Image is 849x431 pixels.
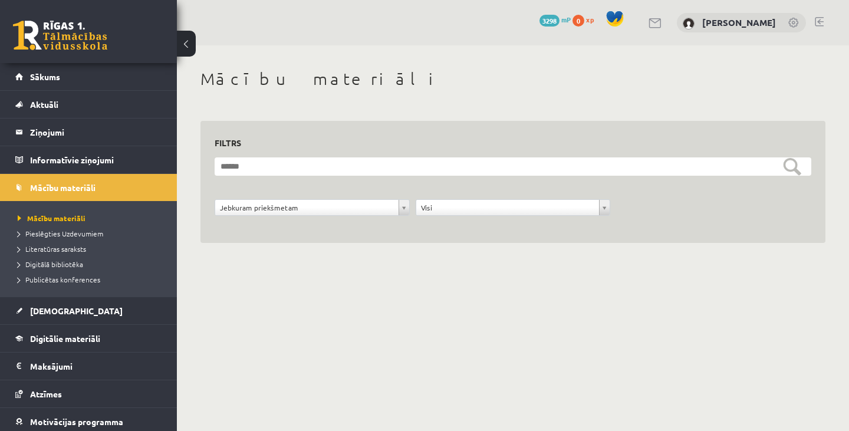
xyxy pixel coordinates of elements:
span: Pieslēgties Uzdevumiem [18,229,103,238]
a: Ziņojumi [15,119,162,146]
span: Sākums [30,71,60,82]
a: Mācību materiāli [15,174,162,201]
span: [DEMOGRAPHIC_DATA] [30,305,123,316]
a: Aktuāli [15,91,162,118]
span: mP [561,15,571,24]
a: Digitālie materiāli [15,325,162,352]
span: Mācību materiāli [30,182,96,193]
a: Publicētas konferences [18,274,165,285]
a: 0 xp [572,15,600,24]
a: Atzīmes [15,380,162,407]
span: Publicētas konferences [18,275,100,284]
legend: Maksājumi [30,353,162,380]
h3: Filtrs [215,135,797,151]
a: [PERSON_NAME] [702,17,776,28]
a: 3298 mP [539,15,571,24]
span: Aktuāli [30,99,58,110]
span: Literatūras saraksts [18,244,86,254]
legend: Ziņojumi [30,119,162,146]
a: Pieslēgties Uzdevumiem [18,228,165,239]
span: Digitālie materiāli [30,333,100,344]
span: Jebkuram priekšmetam [220,200,394,215]
a: Literatūras saraksts [18,244,165,254]
a: Sākums [15,63,162,90]
span: 3298 [539,15,560,27]
a: Maksājumi [15,353,162,380]
a: Informatīvie ziņojumi [15,146,162,173]
img: Nikoletta Nikolajenko [683,18,695,29]
a: Mācību materiāli [18,213,165,223]
span: Motivācijas programma [30,416,123,427]
a: Rīgas 1. Tālmācības vidusskola [13,21,107,50]
span: Digitālā bibliotēka [18,259,83,269]
legend: Informatīvie ziņojumi [30,146,162,173]
span: Atzīmes [30,389,62,399]
h1: Mācību materiāli [200,69,825,89]
a: Digitālā bibliotēka [18,259,165,269]
a: [DEMOGRAPHIC_DATA] [15,297,162,324]
span: Visi [421,200,595,215]
span: xp [586,15,594,24]
span: Mācību materiāli [18,213,85,223]
a: Visi [416,200,610,215]
span: 0 [572,15,584,27]
a: Jebkuram priekšmetam [215,200,409,215]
